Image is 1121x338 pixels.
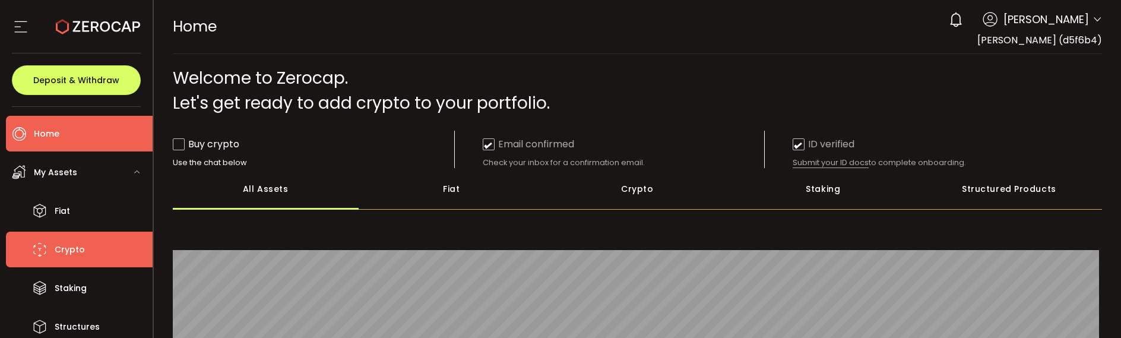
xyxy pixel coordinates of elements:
[34,125,59,143] span: Home
[483,137,574,151] div: Email confirmed
[173,168,359,210] div: All Assets
[793,137,854,151] div: ID verified
[793,157,869,168] span: Submit your ID docs
[1003,11,1089,27] span: [PERSON_NAME]
[12,65,141,95] button: Deposit & Withdraw
[544,168,730,210] div: Crypto
[730,168,916,210] div: Staking
[173,66,1103,116] div: Welcome to Zerocap. Let's get ready to add crypto to your portfolio.
[173,137,239,151] div: Buy crypto
[55,241,85,258] span: Crypto
[483,157,764,168] div: Check your inbox for a confirmation email.
[173,16,217,37] span: Home
[34,164,77,181] span: My Assets
[359,168,544,210] div: Fiat
[173,157,454,168] div: Use the chat below
[55,280,87,297] span: Staking
[55,318,100,336] span: Structures
[977,33,1102,47] span: [PERSON_NAME] (d5f6b4)
[33,76,119,84] span: Deposit & Withdraw
[983,210,1121,338] iframe: Chat Widget
[793,157,1074,168] div: to complete onboarding.
[55,203,70,220] span: Fiat
[916,168,1102,210] div: Structured Products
